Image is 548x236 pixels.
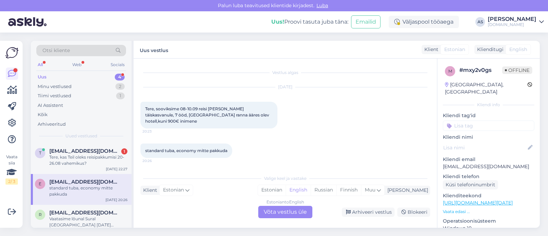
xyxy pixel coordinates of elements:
[116,92,125,99] div: 1
[336,185,361,195] div: Finnish
[5,178,18,185] div: 2 / 3
[443,173,534,180] p: Kliendi telefon
[342,208,395,217] div: Arhiveeri vestlus
[49,185,127,197] div: standard tuba, economy mitte pakkuda
[443,200,513,206] a: [URL][DOMAIN_NAME][DATE]
[271,18,348,26] div: Proovi tasuta juba täna:
[109,60,126,69] div: Socials
[140,70,430,76] div: Vestlus algas
[145,106,270,124] span: Tere, sooviksime 08-10.09 reisi [PERSON_NAME] täiskasvanule, 7 ööd, [GEOGRAPHIC_DATA] ranna ääres...
[258,206,312,218] div: Võta vestlus üle
[474,46,503,53] div: Klienditugi
[351,15,381,28] button: Emailid
[39,181,41,186] span: e
[49,179,121,185] span: ene.erk1968@gmail.com
[49,210,121,216] span: raunonurklik@gmail.com
[311,185,336,195] div: Russian
[475,17,485,27] div: AS
[443,121,534,131] input: Lisa tag
[38,83,72,90] div: Minu vestlused
[49,154,127,166] div: Tere, kas Teil oleks reisipakkumisi 20-26.08 vahemikus?
[443,192,534,199] p: Klienditeekond
[39,150,41,156] span: t
[38,111,48,118] div: Kõik
[36,60,44,69] div: All
[5,154,18,185] div: Vaata siia
[140,187,157,194] div: Klient
[314,2,330,9] span: Luba
[443,102,534,108] div: Kliendi info
[443,112,534,119] p: Kliendi tag'id
[389,16,459,28] div: Väljaspool tööaega
[444,46,465,53] span: Estonian
[443,144,526,151] input: Lisa nimi
[271,18,284,25] b: Uus!
[365,187,375,193] span: Muu
[445,81,527,96] div: [GEOGRAPHIC_DATA], [GEOGRAPHIC_DATA]
[38,74,47,80] div: Uus
[286,185,311,195] div: English
[105,197,127,202] div: [DATE] 20:26
[502,66,532,74] span: Offline
[488,16,536,22] div: [PERSON_NAME]
[115,83,125,90] div: 2
[5,46,18,59] img: Askly Logo
[422,46,438,53] div: Klient
[443,209,534,215] p: Vaata edasi ...
[145,148,227,153] span: standard tuba, economy mitte pakkuda
[443,218,534,225] p: Operatsioonisüsteem
[443,156,534,163] p: Kliendi email
[443,134,534,141] p: Kliendi nimi
[42,47,70,54] span: Otsi kliente
[140,84,430,90] div: [DATE]
[38,102,63,109] div: AI Assistent
[397,208,430,217] div: Blokeeri
[121,148,127,154] div: 1
[71,60,83,69] div: Web
[65,133,97,139] span: Uued vestlused
[443,180,498,189] div: Küsi telefoninumbrit
[140,175,430,182] div: Valige keel ja vastake
[443,163,534,170] p: [EMAIL_ADDRESS][DOMAIN_NAME]
[142,158,168,163] span: 20:26
[142,129,168,134] span: 20:23
[49,216,127,228] div: Vaatasime lõunal Sural [GEOGRAPHIC_DATA] [DATE] väljumisega ja 7 päeva. Nüüd vaatasin et saab ain...
[38,92,71,99] div: Tiimi vestlused
[443,225,534,232] p: Windows 10
[49,148,121,154] span: tiinapukman@gmail.com
[266,199,304,205] div: Estonian to English
[163,186,184,194] span: Estonian
[488,16,544,27] a: [PERSON_NAME][DOMAIN_NAME]
[39,212,42,217] span: r
[115,74,125,80] div: 4
[140,45,168,54] label: Uus vestlus
[385,187,428,194] div: [PERSON_NAME]
[488,22,536,27] div: [DOMAIN_NAME]
[106,166,127,172] div: [DATE] 22:27
[509,46,527,53] span: English
[448,69,452,74] span: m
[258,185,286,195] div: Estonian
[459,66,502,74] div: # mxy2v0gs
[38,121,66,128] div: Arhiveeritud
